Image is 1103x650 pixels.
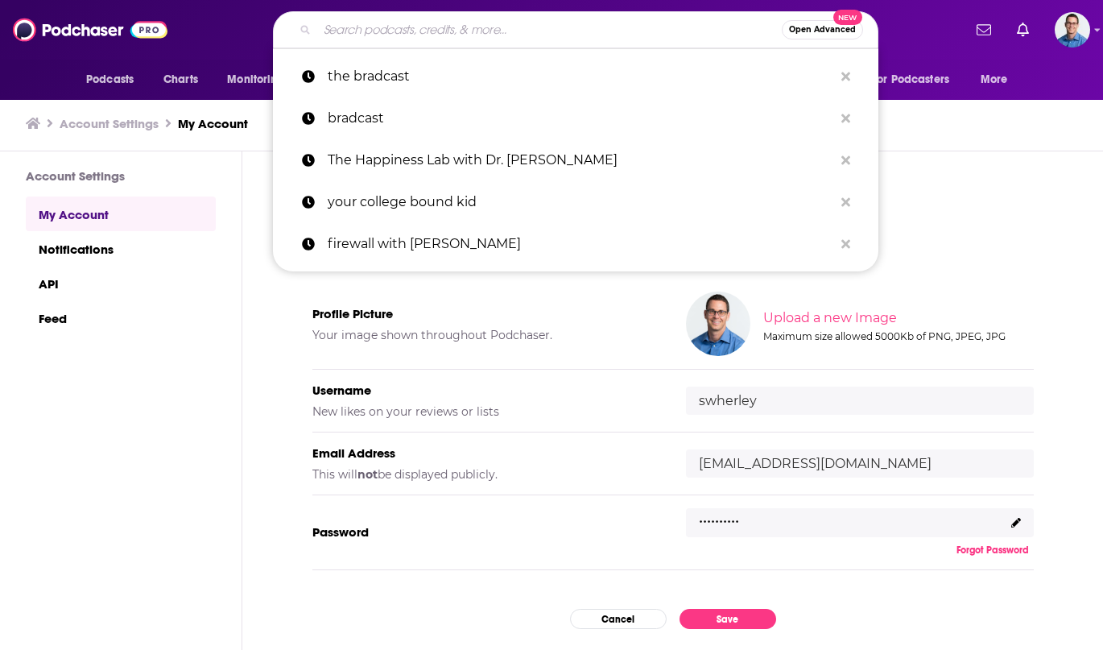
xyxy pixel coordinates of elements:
[60,116,159,131] a: Account Settings
[317,17,782,43] input: Search podcasts, credits, & more...
[328,56,833,97] p: the bradcast
[970,16,998,43] a: Show notifications dropdown
[328,181,833,223] p: your college bound kid
[312,445,660,461] h5: Email Address
[312,404,660,419] h5: New likes on your reviews or lists
[686,387,1034,415] input: username
[26,231,216,266] a: Notifications
[153,64,208,95] a: Charts
[833,10,862,25] span: New
[216,64,305,95] button: open menu
[789,26,856,34] span: Open Advanced
[861,64,973,95] button: open menu
[782,20,863,39] button: Open AdvancedNew
[312,467,660,482] h5: This will be displayed publicly.
[26,197,216,231] a: My Account
[273,11,878,48] div: Search podcasts, credits, & more...
[328,97,833,139] p: bradcast
[1055,12,1090,48] button: Show profile menu
[1010,16,1035,43] a: Show notifications dropdown
[328,223,833,265] p: firewall with bradley tusk
[981,68,1008,91] span: More
[969,64,1028,95] button: open menu
[952,544,1034,557] button: Forgot Password
[13,14,167,45] img: Podchaser - Follow, Share and Rate Podcasts
[273,139,878,181] a: The Happiness Lab with Dr. [PERSON_NAME]
[26,300,216,335] a: Feed
[763,330,1031,342] div: Maximum size allowed 5000Kb of PNG, JPEG, JPG
[570,609,667,629] button: Cancel
[872,68,949,91] span: For Podcasters
[273,56,878,97] a: the bradcast
[227,68,284,91] span: Monitoring
[1055,12,1090,48] img: User Profile
[273,97,878,139] a: bradcast
[699,504,739,528] p: ..........
[686,449,1034,478] input: email
[686,292,750,356] img: Your profile image
[312,524,660,540] h5: Password
[273,223,878,265] a: firewall with [PERSON_NAME]
[163,68,198,91] span: Charts
[328,139,833,181] p: The Happiness Lab with Dr. Laurie Santos
[273,181,878,223] a: your college bound kid
[26,266,216,300] a: API
[312,383,660,398] h5: Username
[1055,12,1090,48] span: Logged in as swherley
[312,328,660,342] h5: Your image shown throughout Podchaser.
[312,306,660,321] h5: Profile Picture
[178,116,248,131] a: My Account
[86,68,134,91] span: Podcasts
[26,168,216,184] h3: Account Settings
[75,64,155,95] button: open menu
[680,609,776,629] button: Save
[357,467,378,482] b: not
